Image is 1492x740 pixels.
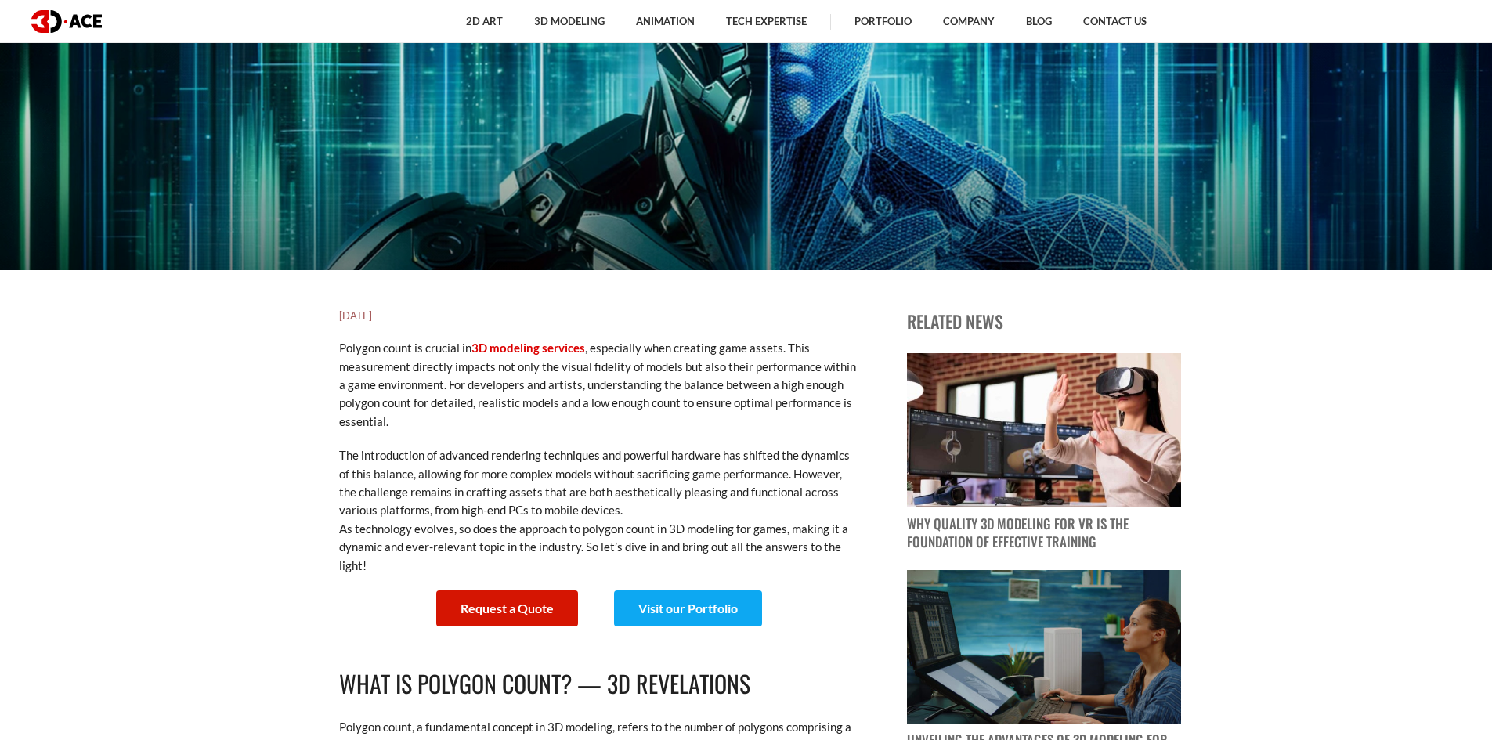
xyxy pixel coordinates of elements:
[471,341,585,355] a: 3D modeling services
[436,590,578,626] a: Request a Quote
[31,10,102,33] img: logo dark
[339,339,856,431] p: Polygon count is crucial in , especially when creating game assets. This measurement directly imp...
[907,308,1181,334] p: Related news
[339,446,856,575] p: The introduction of advanced rendering techniques and powerful hardware has shifted the dynamics ...
[614,590,762,626] a: Visit our Portfolio
[907,570,1181,724] img: blog post image
[907,515,1181,551] p: Why Quality 3D Modeling for VR Is the Foundation of Effective Training
[907,353,1181,551] a: blog post image Why Quality 3D Modeling for VR Is the Foundation of Effective Training
[907,353,1181,507] img: blog post image
[339,666,856,702] h2: What Is Polygon Count? — 3D Revelations
[339,308,856,323] h5: [DATE]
